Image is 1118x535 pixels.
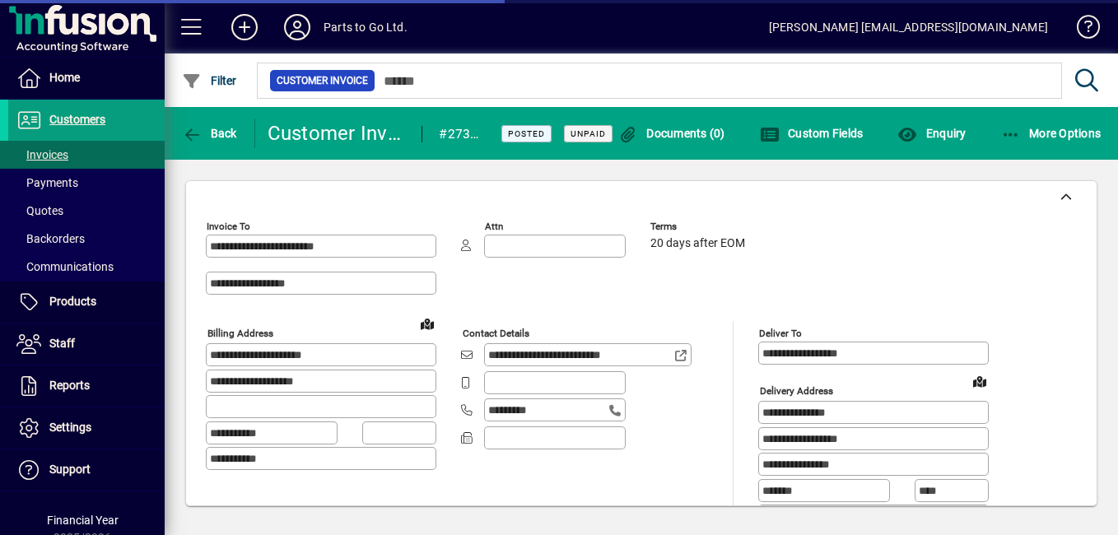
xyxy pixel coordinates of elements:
a: Payments [8,169,165,197]
mat-label: Invoice To [207,221,250,232]
span: Customer Invoice [277,72,368,89]
a: Communications [8,253,165,281]
a: View on map [967,368,993,394]
span: Communications [16,260,114,273]
span: Custom Fields [760,127,864,140]
button: Enquiry [893,119,970,148]
span: Terms [650,221,749,232]
button: Profile [271,12,324,42]
span: Unpaid [571,128,606,139]
span: Settings [49,421,91,434]
button: Documents (0) [614,119,729,148]
button: Back [178,119,241,148]
button: Custom Fields [756,119,868,148]
div: Customer Invoice [268,120,406,147]
a: Backorders [8,225,165,253]
div: Parts to Go Ltd. [324,14,408,40]
button: More Options [997,119,1106,148]
a: Knowledge Base [1064,3,1097,57]
a: Staff [8,323,165,365]
span: Support [49,463,91,476]
a: Products [8,281,165,323]
span: Financial Year [47,514,119,527]
span: Enquiry [897,127,966,140]
a: Settings [8,407,165,449]
a: View on map [414,310,440,337]
a: Quotes [8,197,165,225]
a: Reports [8,365,165,407]
span: Invoices [16,148,68,161]
span: Filter [182,74,237,87]
span: Staff [49,337,75,350]
a: Home [8,58,165,99]
span: Backorders [16,232,85,245]
mat-label: Attn [485,221,503,232]
span: Posted [508,128,545,139]
span: Reports [49,379,90,392]
a: Invoices [8,141,165,169]
span: Customers [49,113,105,126]
div: #273703 [439,121,481,147]
span: Back [182,127,237,140]
span: Payments [16,176,78,189]
button: Add [218,12,271,42]
mat-label: Deliver To [759,328,802,339]
span: Home [49,71,80,84]
app-page-header-button: Back [165,119,255,148]
div: [PERSON_NAME] [EMAIL_ADDRESS][DOMAIN_NAME] [769,14,1048,40]
a: Support [8,449,165,491]
button: Filter [178,66,241,95]
span: Products [49,295,96,308]
span: Quotes [16,204,63,217]
span: 20 days after EOM [650,237,745,250]
span: More Options [1001,127,1102,140]
span: Documents (0) [618,127,725,140]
